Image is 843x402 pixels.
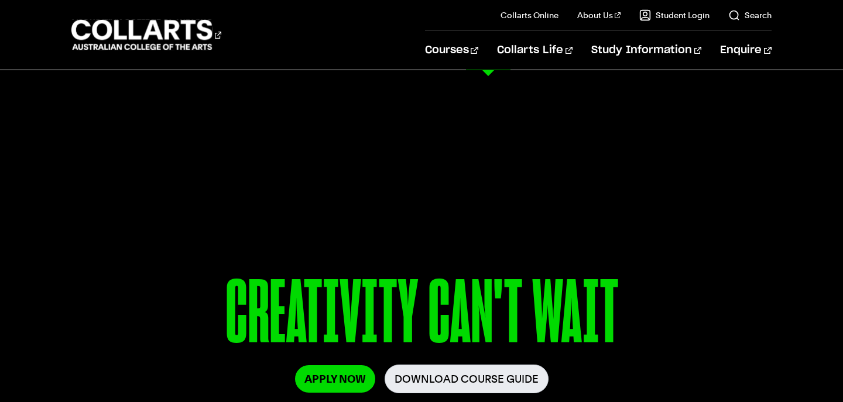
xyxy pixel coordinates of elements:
[385,365,549,393] a: Download Course Guide
[728,9,772,21] a: Search
[639,9,710,21] a: Student Login
[425,31,478,70] a: Courses
[591,31,701,70] a: Study Information
[71,18,221,51] div: Go to homepage
[497,31,573,70] a: Collarts Life
[501,9,558,21] a: Collarts Online
[295,365,375,393] a: Apply Now
[720,31,771,70] a: Enquire
[71,268,771,365] p: CREATIVITY CAN'T WAIT
[577,9,621,21] a: About Us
